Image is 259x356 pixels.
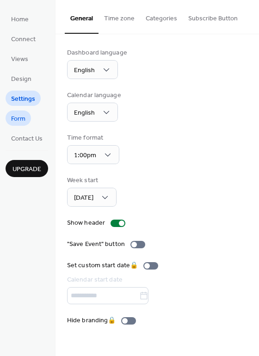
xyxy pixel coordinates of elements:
[11,35,36,44] span: Connect
[67,133,117,143] div: Time format
[6,51,34,66] a: Views
[74,192,93,204] span: [DATE]
[74,64,95,77] span: English
[6,160,48,177] button: Upgrade
[11,74,31,84] span: Design
[11,55,28,64] span: Views
[67,91,121,100] div: Calendar language
[11,15,29,25] span: Home
[67,218,105,228] div: Show header
[11,134,43,144] span: Contact Us
[74,107,95,119] span: English
[67,176,115,185] div: Week start
[6,110,31,126] a: Form
[67,48,127,58] div: Dashboard language
[67,239,125,249] div: "Save Event" button
[6,130,48,146] a: Contact Us
[6,11,34,26] a: Home
[74,149,96,162] span: 1:00pm
[6,71,37,86] a: Design
[11,114,25,124] span: Form
[11,94,35,104] span: Settings
[12,165,41,174] span: Upgrade
[6,91,41,106] a: Settings
[6,31,41,46] a: Connect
